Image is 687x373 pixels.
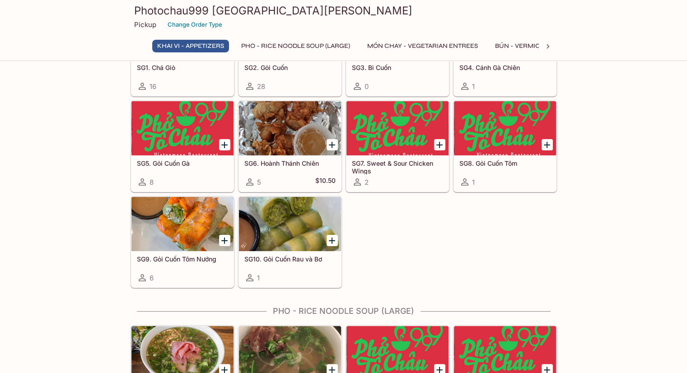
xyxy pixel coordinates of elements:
[352,64,443,71] h5: SG3. Bì Cuốn
[346,101,449,192] a: SG7. Sweet & Sour Chicken Wings2
[454,101,556,155] div: SG8. Gỏi Cuốn Tôm
[362,40,483,52] button: MÓN CHAY - Vegetarian Entrees
[238,196,341,288] a: SG10. Gỏi Cuốn Rau và Bơ1
[459,159,551,167] h5: SG8. Gỏi Cuốn Tôm
[137,64,228,71] h5: SG1. Chá Giò
[134,4,553,18] h3: Photochau999 [GEOGRAPHIC_DATA][PERSON_NAME]
[131,197,234,251] div: SG9. Gỏi Cuốn Tôm Nướng
[346,101,449,155] div: SG7. Sweet & Sour Chicken Wings
[327,139,338,150] button: Add SG6. Hoành Thánh Chiên
[257,274,260,282] span: 1
[244,64,336,71] h5: SG2. Gỏi Cuốn
[239,101,341,155] div: SG6. Hoành Thánh Chiên
[131,101,234,155] div: SG5. Gỏi Cuốn Gà
[150,82,156,91] span: 16
[137,255,228,263] h5: SG9. Gỏi Cuốn Tôm Nướng
[150,274,154,282] span: 6
[459,64,551,71] h5: SG4. Cánh Gà Chiên
[472,82,475,91] span: 1
[327,235,338,246] button: Add SG10. Gỏi Cuốn Rau và Bơ
[238,101,341,192] a: SG6. Hoành Thánh Chiên5$10.50
[219,235,230,246] button: Add SG9. Gỏi Cuốn Tôm Nướng
[131,306,557,316] h4: Pho - Rice Noodle Soup (Large)
[315,177,336,187] h5: $10.50
[164,18,226,32] button: Change Order Type
[244,255,336,263] h5: SG10. Gỏi Cuốn Rau và Bơ
[453,101,556,192] a: SG8. Gỏi Cuốn Tôm1
[131,101,234,192] a: SG5. Gỏi Cuốn Gà8
[239,197,341,251] div: SG10. Gỏi Cuốn Rau và Bơ
[236,40,355,52] button: Pho - Rice Noodle Soup (Large)
[352,159,443,174] h5: SG7. Sweet & Sour Chicken Wings
[134,20,156,29] p: Pickup
[152,40,229,52] button: Khai Vi - Appetizers
[257,82,265,91] span: 28
[542,139,553,150] button: Add SG8. Gỏi Cuốn Tôm
[137,159,228,167] h5: SG5. Gỏi Cuốn Gà
[434,139,445,150] button: Add SG7. Sweet & Sour Chicken Wings
[365,82,369,91] span: 0
[219,139,230,150] button: Add SG5. Gỏi Cuốn Gà
[365,178,369,186] span: 2
[244,159,336,167] h5: SG6. Hoành Thánh Chiên
[257,178,261,186] span: 5
[131,196,234,288] a: SG9. Gỏi Cuốn Tôm Nướng6
[472,178,475,186] span: 1
[150,178,154,186] span: 8
[490,40,590,52] button: BÚN - Vermicelli Noodles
